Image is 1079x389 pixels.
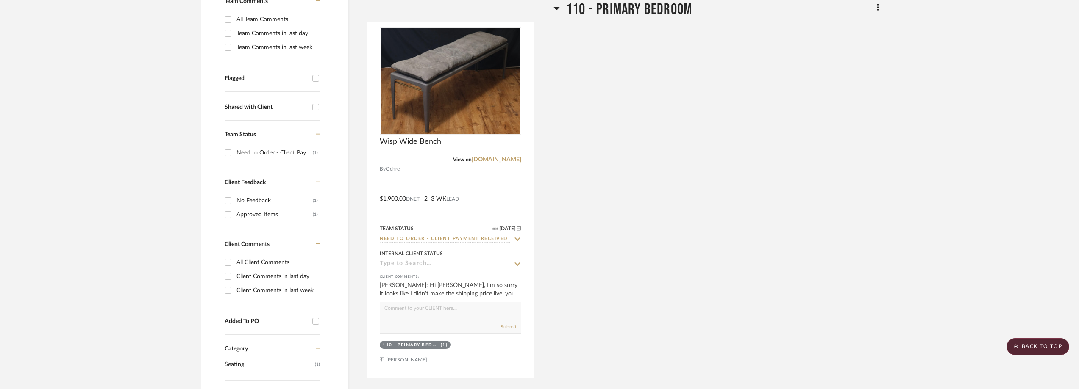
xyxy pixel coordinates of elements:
div: Added To PO [225,318,308,325]
button: Submit [501,323,517,331]
div: Team Comments in last day [236,27,318,40]
div: Internal Client Status [380,250,443,257]
img: Wisp Wide Bench [381,28,520,134]
div: Flagged [225,75,308,82]
span: Seating [225,357,313,372]
div: Team Comments in last week [236,41,318,54]
div: Approved Items [236,208,313,221]
span: Category [225,345,248,353]
span: on [492,226,498,231]
span: View on [453,157,472,162]
span: By [380,165,386,173]
div: [PERSON_NAME]: Hi [PERSON_NAME], I'm so sorry it looks like I didn't make the shipping price live... [380,281,521,298]
div: Client Comments in last week [236,284,318,297]
div: (1) [313,146,318,160]
span: (1) [315,358,320,371]
div: Client Comments in last day [236,270,318,283]
input: Type to Search… [380,260,511,268]
span: Wisp Wide Bench [380,137,441,146]
div: (1) [441,342,448,348]
div: Need to Order - Client Payment Received [236,146,313,160]
div: (1) [313,194,318,207]
div: All Client Comments [236,256,318,269]
div: 110 - Primary Bedroom [383,342,439,348]
span: Client Feedback [225,179,266,185]
span: Client Comments [225,241,270,247]
div: No Feedback [236,194,313,207]
a: [DOMAIN_NAME] [472,157,521,163]
div: Shared with Client [225,104,308,111]
div: Team Status [380,225,414,232]
input: Type to Search… [380,235,511,243]
div: (1) [313,208,318,221]
scroll-to-top-button: BACK TO TOP [1007,338,1069,355]
span: Ochre [386,165,400,173]
div: All Team Comments [236,13,318,26]
span: [DATE] [498,226,517,232]
span: Team Status [225,132,256,138]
